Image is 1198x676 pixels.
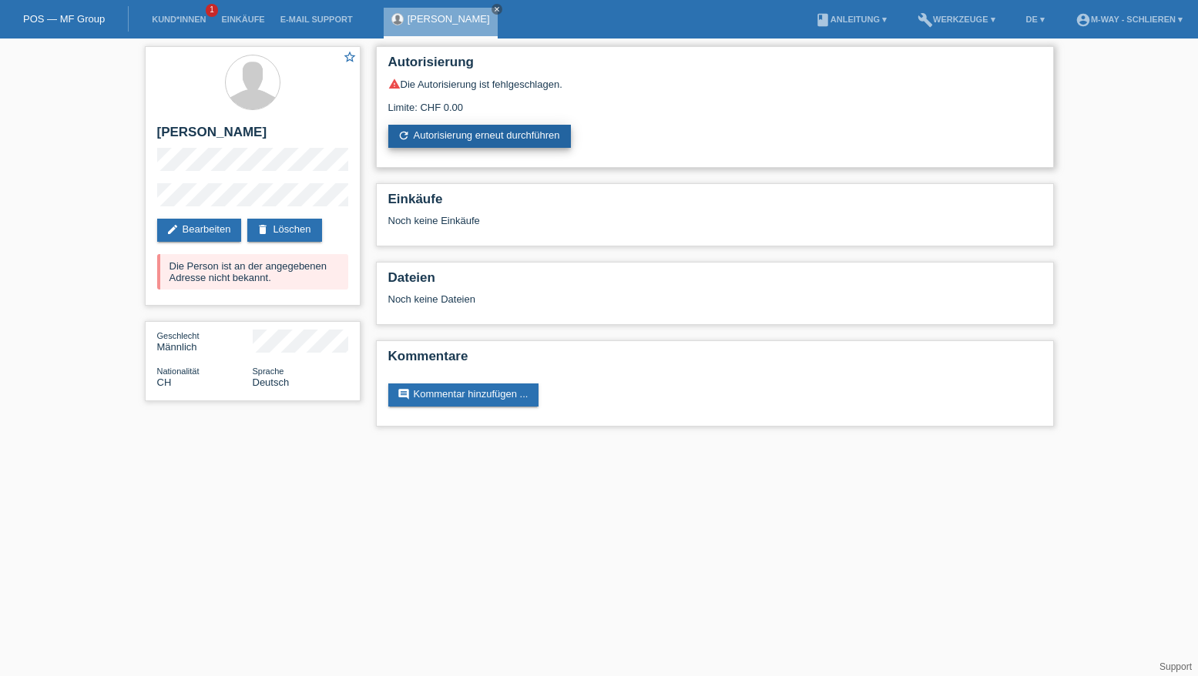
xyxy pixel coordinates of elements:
div: Limite: CHF 0.00 [388,90,1042,113]
h2: Einkäufe [388,192,1042,215]
a: DE ▾ [1018,15,1052,24]
i: star_border [343,50,357,64]
i: delete [257,223,269,236]
a: Kund*innen [144,15,213,24]
div: Männlich [157,330,253,353]
i: edit [166,223,179,236]
a: Support [1159,661,1192,672]
i: build [918,12,933,28]
div: Die Autorisierung ist fehlgeschlagen. [388,78,1042,90]
a: account_circlem-way - Schlieren ▾ [1068,15,1190,24]
a: deleteLöschen [247,219,321,242]
span: Geschlecht [157,331,200,340]
i: refresh [398,129,410,142]
h2: [PERSON_NAME] [157,125,348,148]
a: buildWerkzeuge ▾ [910,15,1003,24]
a: POS — MF Group [23,13,105,25]
i: comment [398,388,410,400]
i: book [815,12,831,28]
a: close [492,4,502,15]
a: editBearbeiten [157,219,242,242]
h2: Kommentare [388,349,1042,372]
a: refreshAutorisierung erneut durchführen [388,125,571,148]
i: close [493,5,501,13]
a: bookAnleitung ▾ [807,15,894,24]
span: Nationalität [157,366,200,376]
a: star_border [343,50,357,66]
a: Einkäufe [213,15,272,24]
i: account_circle [1076,12,1091,28]
a: [PERSON_NAME] [408,13,490,25]
div: Noch keine Dateien [388,293,859,305]
a: E-Mail Support [273,15,361,24]
span: Deutsch [253,376,290,388]
div: Noch keine Einkäufe [388,215,1042,238]
span: Schweiz [157,376,172,388]
div: Die Person ist an der angegebenen Adresse nicht bekannt. [157,254,348,289]
h2: Autorisierung [388,55,1042,78]
i: warning [388,78,401,90]
span: 1 [206,4,218,17]
a: commentKommentar hinzufügen ... [388,383,539,407]
span: Sprache [253,366,284,376]
h2: Dateien [388,270,1042,293]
